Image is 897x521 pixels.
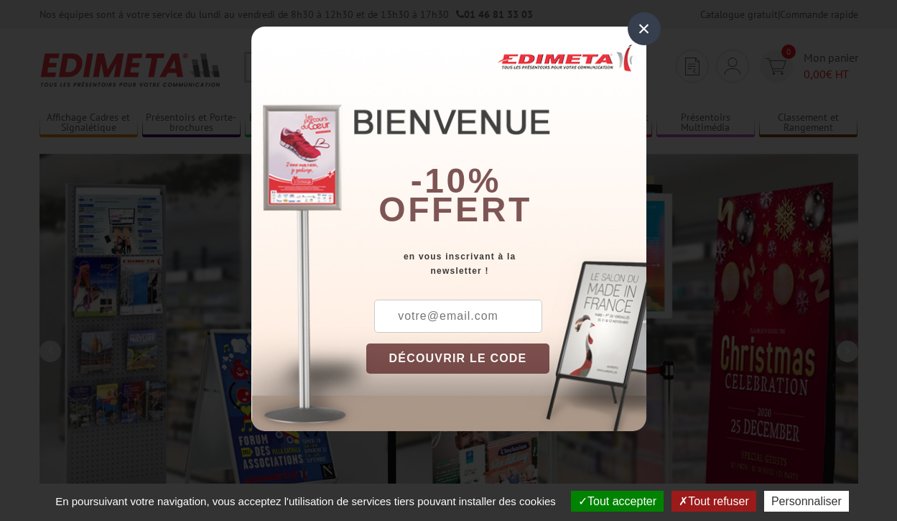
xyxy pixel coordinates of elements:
button: DÉCOUVRIR LE CODE [366,344,550,374]
div: × [628,12,661,45]
button: Tout accepter [571,491,664,512]
b: -10% [411,162,501,200]
button: Personnaliser (fenêtre modale) [764,491,849,512]
div: en vous inscrivant à la newsletter ! [366,249,646,278]
input: votre@email.com [374,300,542,333]
font: offert [378,190,532,229]
button: Tout refuser [671,491,756,512]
